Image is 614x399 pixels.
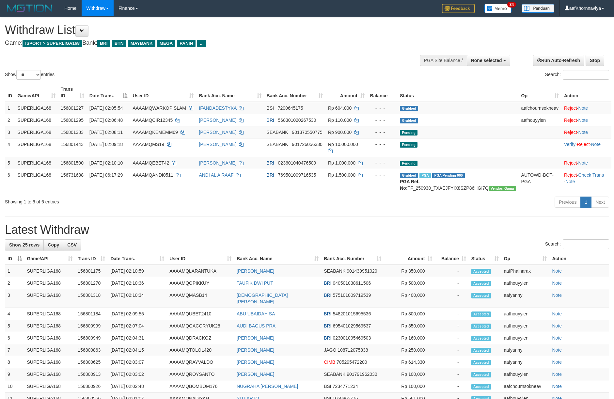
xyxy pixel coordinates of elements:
[267,118,274,123] span: BRI
[338,347,368,353] span: Copy 108712075838 to clipboard
[108,320,167,332] td: [DATE] 02:07:04
[75,344,108,356] td: 156800863
[61,160,84,166] span: 156801500
[5,289,24,308] td: 3
[167,289,234,308] td: AAAAMQMASB14
[384,356,435,368] td: Rp 614,330
[561,138,611,157] td: · ·
[324,323,331,328] span: BRI
[167,332,234,344] td: AAAAMQDRACKOZ
[333,280,371,286] span: Copy 040501038611506 to clipboard
[75,320,108,332] td: 156800999
[400,142,417,148] span: Pending
[157,40,176,47] span: MEGA
[552,311,562,316] a: Note
[471,336,491,341] span: Accepted
[130,83,196,102] th: User ID: activate to sort column ascending
[24,289,75,308] td: SUPERLIGA168
[384,332,435,344] td: Rp 160,000
[24,253,75,265] th: Game/API: activate to sort column ascending
[400,118,418,123] span: Grabbed
[48,242,59,247] span: Copy
[552,384,562,389] a: Note
[561,114,611,126] td: ·
[501,332,550,344] td: aafhouyyien
[501,320,550,332] td: aafhouyyien
[519,169,561,194] td: AUTOWD-BOT-PGA
[501,344,550,356] td: aafyanny
[564,172,577,178] a: Reject
[5,83,15,102] th: ID
[237,268,274,274] a: [PERSON_NAME]
[199,130,236,135] a: [PERSON_NAME]
[328,130,352,135] span: Rp 900.000
[15,138,58,157] td: SUPERLIGA168
[89,142,123,147] span: [DATE] 02:09:18
[561,83,611,102] th: Action
[591,142,601,147] a: Note
[370,172,395,178] div: - - -
[89,172,123,178] span: [DATE] 06:17:29
[469,253,501,265] th: Status: activate to sort column ascending
[5,169,15,194] td: 6
[278,160,316,166] span: Copy 023601040476509 to clipboard
[419,173,431,178] span: Marked by aafromsomean
[333,311,371,316] span: Copy 548201015695536 to clipboard
[400,130,417,136] span: Pending
[133,142,164,147] span: AAAAMQMS19
[108,277,167,289] td: [DATE] 02:10:36
[264,83,325,102] th: Bank Acc. Number: activate to sort column ascending
[167,344,234,356] td: AAAAMQTOLOL420
[564,160,577,166] a: Reject
[435,289,469,308] td: -
[347,372,377,377] span: Copy 901791962030 to clipboard
[471,58,502,63] span: None selected
[522,4,554,13] img: panduan.png
[561,157,611,169] td: ·
[237,311,275,316] a: ABU UBAIDAH SA
[561,169,611,194] td: · ·
[484,4,512,13] img: Button%20Memo.svg
[432,173,465,178] span: PGA Pending
[75,253,108,265] th: Trans ID: activate to sort column ascending
[5,157,15,169] td: 5
[108,289,167,308] td: [DATE] 02:10:34
[15,157,58,169] td: SUPERLIGA168
[324,293,331,298] span: BRI
[435,356,469,368] td: -
[108,253,167,265] th: Date Trans.: activate to sort column ascending
[552,323,562,328] a: Note
[24,320,75,332] td: SUPERLIGA168
[471,311,491,317] span: Accepted
[108,308,167,320] td: [DATE] 02:09:55
[167,380,234,392] td: AAAAMQBOMBOM176
[5,332,24,344] td: 6
[237,384,298,389] a: NUGRAHA [PERSON_NAME]
[333,384,358,389] span: Copy 7234771234 to clipboard
[108,368,167,380] td: [DATE] 02:03:02
[5,102,15,114] td: 1
[519,102,561,114] td: aafchournsokneav
[328,118,352,123] span: Rp 110.000
[549,253,609,265] th: Action
[15,169,58,194] td: SUPERLIGA168
[237,347,274,353] a: [PERSON_NAME]
[563,70,609,80] input: Search:
[199,172,233,178] a: ANDI AL A RAAF
[384,265,435,277] td: Rp 350,000
[75,265,108,277] td: 156801175
[545,70,609,80] label: Search:
[5,3,55,13] img: MOTION_logo.png
[234,253,321,265] th: Bank Acc. Name: activate to sort column ascending
[5,277,24,289] td: 2
[397,169,518,194] td: TF_250930_TXAEJFYIX8SZP86HGI7Q
[67,242,77,247] span: CSV
[400,161,417,166] span: Pending
[75,289,108,308] td: 156801318
[561,126,611,138] td: ·
[471,348,491,353] span: Accepted
[108,356,167,368] td: [DATE] 02:03:07
[370,117,395,123] div: - - -
[108,265,167,277] td: [DATE] 02:10:59
[328,172,355,178] span: Rp 1.500.000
